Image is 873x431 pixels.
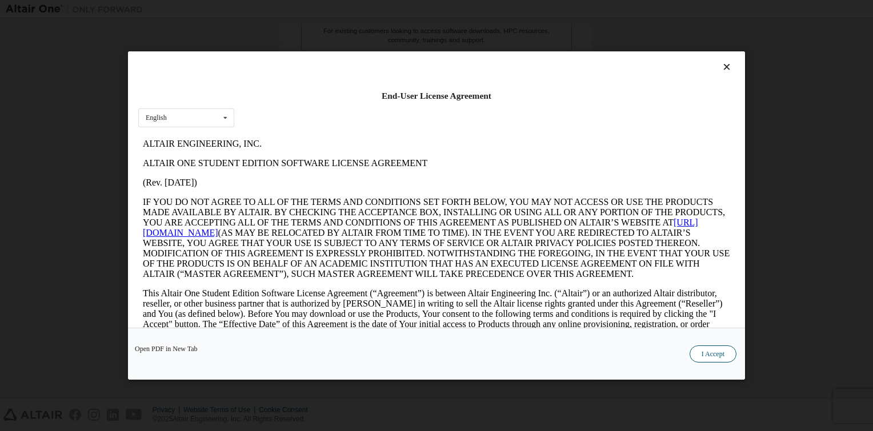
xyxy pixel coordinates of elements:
a: Open PDF in New Tab [135,345,198,352]
p: ALTAIR ONE STUDENT EDITION SOFTWARE LICENSE AGREEMENT [5,24,592,34]
div: End-User License Agreement [138,90,735,102]
button: I Accept [690,345,736,362]
a: [URL][DOMAIN_NAME] [5,83,560,103]
div: English [146,114,167,121]
p: This Altair One Student Edition Software License Agreement (“Agreement”) is between Altair Engine... [5,154,592,206]
p: (Rev. [DATE]) [5,43,592,54]
p: ALTAIR ENGINEERING, INC. [5,5,592,15]
p: IF YOU DO NOT AGREE TO ALL OF THE TERMS AND CONDITIONS SET FORTH BELOW, YOU MAY NOT ACCESS OR USE... [5,63,592,145]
